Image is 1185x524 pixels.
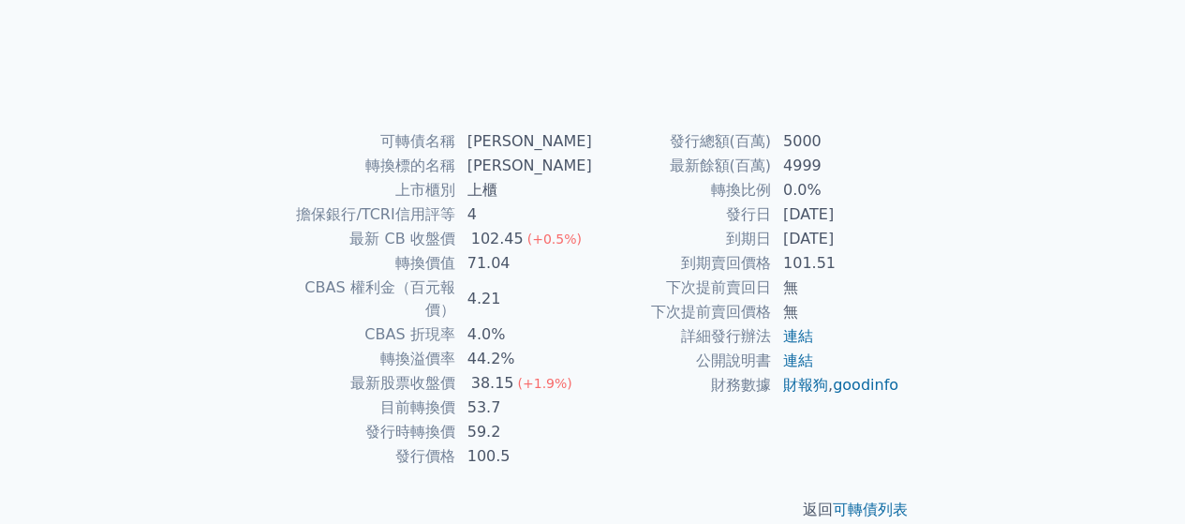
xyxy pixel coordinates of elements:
[286,276,456,322] td: CBAS 權利金（百元報價）
[772,251,900,276] td: 101.51
[456,322,593,347] td: 4.0%
[286,420,456,444] td: 發行時轉換價
[593,227,772,251] td: 到期日
[772,129,900,154] td: 5000
[527,232,582,247] span: (+0.5%)
[772,227,900,251] td: [DATE]
[456,347,593,371] td: 44.2%
[593,154,772,178] td: 最新餘額(百萬)
[783,376,828,394] a: 財報狗
[1091,434,1185,524] iframe: Chat Widget
[456,251,593,276] td: 71.04
[456,444,593,469] td: 100.5
[456,396,593,420] td: 53.7
[593,129,772,154] td: 發行總額(百萬)
[286,129,456,154] td: 可轉債名稱
[467,228,527,250] div: 102.45
[833,376,898,394] a: goodinfo
[456,202,593,227] td: 4
[593,276,772,300] td: 下次提前賣回日
[772,154,900,178] td: 4999
[456,129,593,154] td: [PERSON_NAME]
[593,178,772,202] td: 轉換比例
[517,376,571,391] span: (+1.9%)
[772,300,900,324] td: 無
[456,154,593,178] td: [PERSON_NAME]
[593,349,772,373] td: 公開說明書
[456,420,593,444] td: 59.2
[593,373,772,397] td: 財務數據
[456,276,593,322] td: 4.21
[286,371,456,396] td: 最新股票收盤價
[593,300,772,324] td: 下次提前賣回價格
[286,444,456,469] td: 發行價格
[456,178,593,202] td: 上櫃
[286,154,456,178] td: 轉換標的名稱
[593,202,772,227] td: 發行日
[593,324,772,349] td: 詳細發行辦法
[467,372,518,395] div: 38.15
[286,251,456,276] td: 轉換價值
[593,251,772,276] td: 到期賣回價格
[783,327,813,345] a: 連結
[1091,434,1185,524] div: 聊天小工具
[286,202,456,227] td: 擔保銀行/TCRI信用評等
[286,227,456,251] td: 最新 CB 收盤價
[772,373,900,397] td: ,
[286,347,456,371] td: 轉換溢價率
[772,276,900,300] td: 無
[772,202,900,227] td: [DATE]
[833,501,908,518] a: 可轉債列表
[772,178,900,202] td: 0.0%
[263,499,923,521] p: 返回
[783,352,813,369] a: 連結
[286,178,456,202] td: 上市櫃別
[286,322,456,347] td: CBAS 折現率
[286,396,456,420] td: 目前轉換價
